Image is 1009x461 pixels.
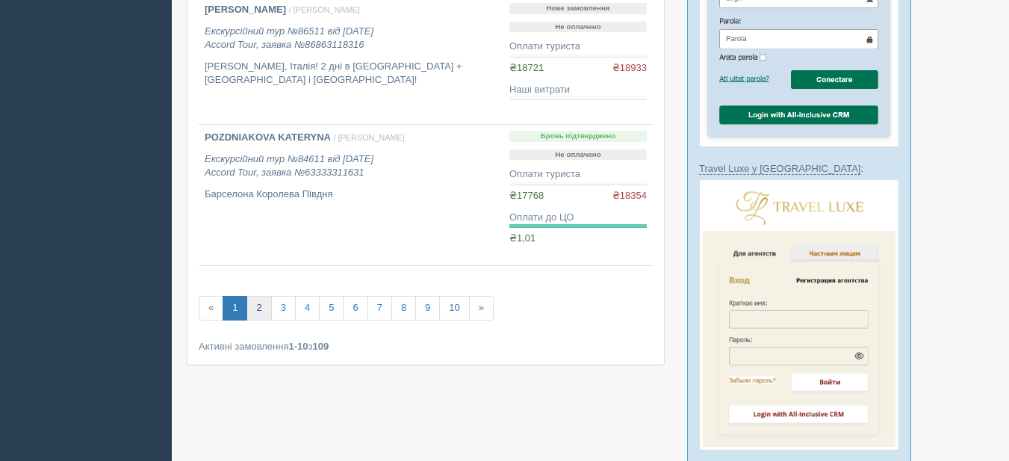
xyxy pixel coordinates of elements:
i: Екскурсійний тур №86511 від [DATE] Accord Tour, заявка №86863118316 [205,25,373,51]
a: 9 [415,296,440,321]
p: Бронь підтверджено [509,131,647,142]
span: ₴17768 [509,190,544,201]
b: 1-10 [289,341,308,352]
a: 10 [439,296,469,321]
p: [PERSON_NAME], Італія! 2 дні в [GEOGRAPHIC_DATA] + [GEOGRAPHIC_DATA] і [GEOGRAPHIC_DATA]! [205,60,497,87]
a: » [469,296,494,321]
div: Оплати до ЦО [509,211,647,225]
a: POZDNIAKOVA KATERYNA / [PERSON_NAME] Екскурсійний тур №84611 від [DATE]Accord Tour, заявка №63333... [199,125,503,265]
i: Екскурсійний тур №84611 від [DATE] Accord Tour, заявка №63333311631 [205,153,373,179]
a: 5 [319,296,344,321]
div: Оплати туриста [509,40,647,54]
a: 2 [246,296,271,321]
p: Барселона Королева Півдня [205,188,497,202]
a: 4 [295,296,320,321]
p: Нове замовлення [509,3,647,14]
span: « [199,296,223,321]
img: travel-luxe-%D0%BB%D0%BE%D0%B3%D0%B8%D0%BD-%D1%87%D0%B5%D1%80%D0%B5%D0%B7-%D1%81%D1%80%D0%BC-%D0%... [699,179,899,451]
a: 3 [271,296,296,321]
span: ₴18354 [612,189,647,203]
div: Активні замовлення з [199,339,653,353]
b: [PERSON_NAME] [205,4,286,15]
a: 7 [367,296,392,321]
span: / [PERSON_NAME] [334,133,405,142]
span: ₴18721 [509,62,544,73]
p: Не оплачено [509,22,647,33]
div: Наші витрати [509,83,647,97]
span: ₴1,01 [509,232,535,244]
a: 8 [391,296,416,321]
a: Travel Luxe у [GEOGRAPHIC_DATA] [699,163,860,175]
span: / [PERSON_NAME] [289,5,360,14]
b: 109 [313,341,329,352]
p: Не оплачено [509,149,647,161]
div: Оплати туриста [509,167,647,182]
span: ₴18933 [612,61,647,75]
p: : [699,161,899,176]
b: POZDNIAKOVA KATERYNA [205,132,331,143]
a: 1 [223,296,247,321]
a: 6 [343,296,367,321]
